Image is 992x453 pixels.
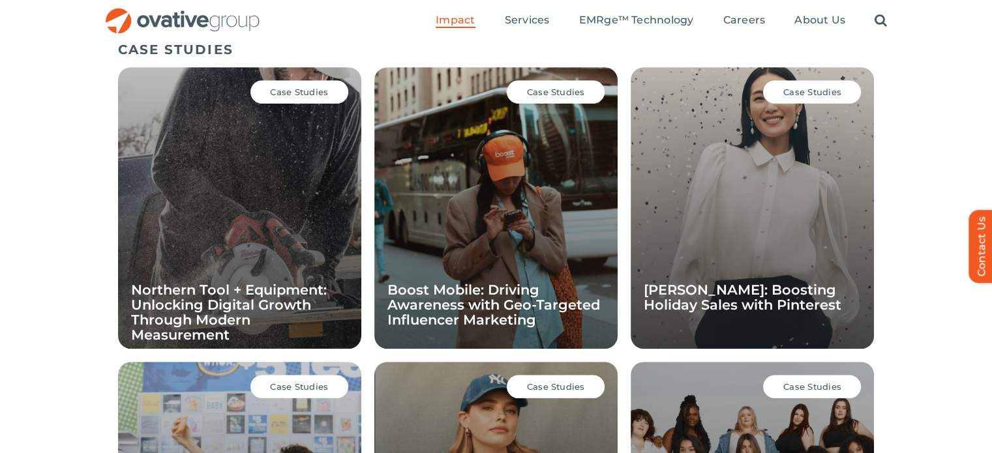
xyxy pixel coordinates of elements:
[104,7,261,19] a: OG_Full_horizontal_RGB
[505,14,550,28] a: Services
[875,14,887,28] a: Search
[436,14,475,27] span: Impact
[794,14,845,28] a: About Us
[505,14,550,27] span: Services
[579,14,693,27] span: EMRge™ Technology
[118,42,875,57] h5: CASE STUDIES
[131,282,327,343] a: Northern Tool + Equipment: Unlocking Digital Growth Through Modern Measurement
[644,282,841,313] a: [PERSON_NAME]: Boosting Holiday Sales with Pinterest
[794,14,845,27] span: About Us
[387,282,600,328] a: Boost Mobile: Driving Awareness with Geo-Targeted Influencer Marketing
[723,14,766,28] a: Careers
[723,14,766,27] span: Careers
[436,14,475,28] a: Impact
[579,14,693,28] a: EMRge™ Technology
